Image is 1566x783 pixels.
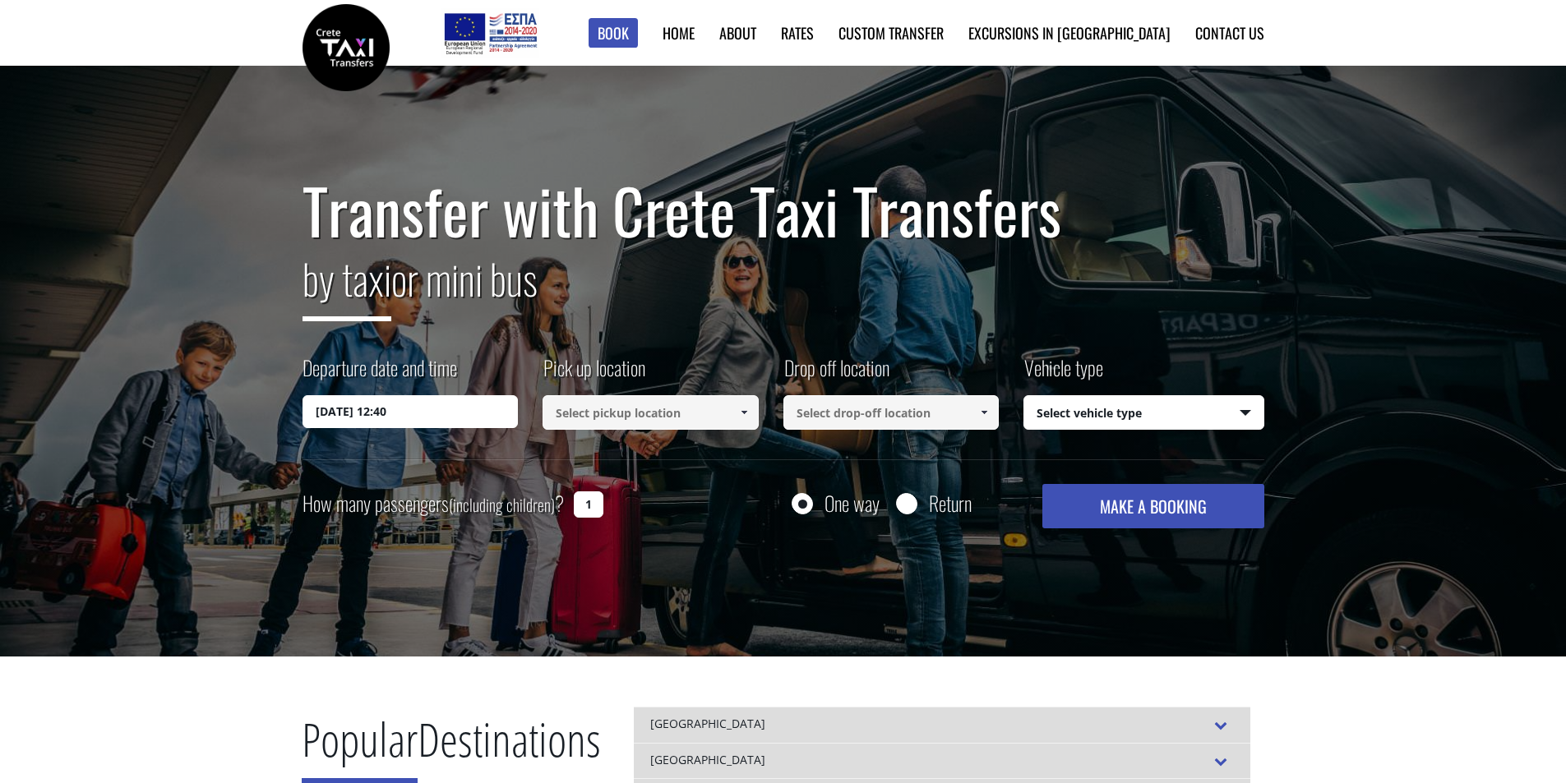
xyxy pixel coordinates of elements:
a: Contact us [1195,22,1264,44]
label: Vehicle type [1023,353,1103,395]
h2: or mini bus [303,245,1264,334]
label: Return [929,493,972,514]
label: Departure date and time [303,353,457,395]
span: by taxi [303,247,391,321]
label: Pick up location [543,353,645,395]
label: Drop off location [783,353,889,395]
span: Popular [302,707,418,783]
div: [GEOGRAPHIC_DATA] [634,707,1250,743]
a: Custom Transfer [838,22,944,44]
a: Book [589,18,638,48]
input: Select pickup location [543,395,759,430]
img: Crete Taxi Transfers | Safe Taxi Transfer Services from to Heraklion Airport, Chania Airport, Ret... [303,4,390,91]
span: Select vehicle type [1024,396,1263,431]
small: (including children) [449,492,555,517]
label: One way [825,493,880,514]
a: Home [663,22,695,44]
div: [GEOGRAPHIC_DATA] [634,743,1250,779]
button: MAKE A BOOKING [1042,484,1263,528]
img: e-bannersEUERDF180X90.jpg [441,8,539,58]
a: Excursions in [GEOGRAPHIC_DATA] [968,22,1171,44]
a: Show All Items [971,395,998,430]
a: Rates [781,22,814,44]
h1: Transfer with Crete Taxi Transfers [303,176,1264,245]
a: Crete Taxi Transfers | Safe Taxi Transfer Services from to Heraklion Airport, Chania Airport, Ret... [303,37,390,54]
input: Select drop-off location [783,395,1000,430]
a: Show All Items [730,395,757,430]
label: How many passengers ? [303,484,564,524]
a: About [719,22,756,44]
